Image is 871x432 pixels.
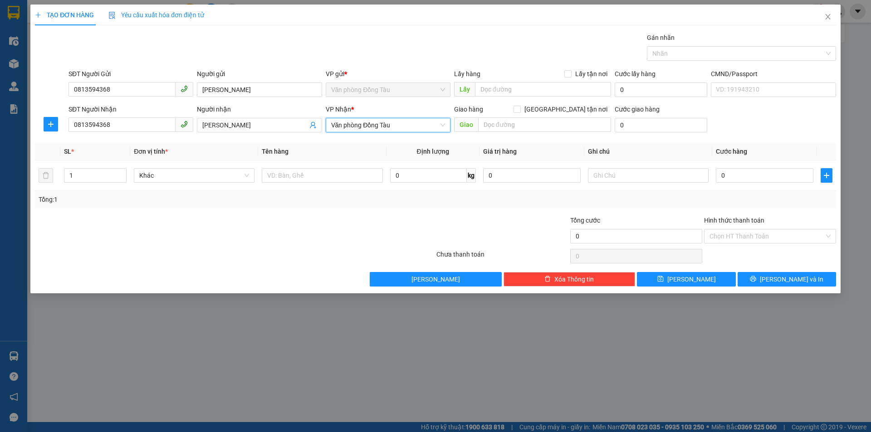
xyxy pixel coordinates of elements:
span: Xóa Thông tin [554,274,594,284]
span: Lấy [454,82,475,97]
span: [PERSON_NAME] và In [760,274,823,284]
h1: DT1208250035 [99,35,157,55]
input: 0 [483,168,581,183]
button: save[PERSON_NAME] [637,272,735,286]
th: Ghi chú [584,143,712,160]
input: Cước lấy hàng [615,83,707,97]
span: [PERSON_NAME] [667,274,716,284]
button: deleteXóa Thông tin [504,272,636,286]
input: Dọc đường [475,82,611,97]
button: printer[PERSON_NAME] và In [738,272,836,286]
span: close [824,13,832,20]
span: Yêu cầu xuất hóa đơn điện tử [108,11,204,19]
span: Giao hàng [454,106,483,113]
span: plus [821,172,832,179]
b: GỬI : Văn phòng Đồng Tàu [11,35,82,80]
input: VD: Bàn, Ghế [262,168,382,183]
span: plus [44,121,58,128]
span: save [657,276,664,283]
span: Giao [454,117,478,132]
label: Hình thức thanh toán [704,217,764,224]
label: Gán nhãn [647,34,675,41]
input: Ghi Chú [588,168,709,183]
div: VP gửi [326,69,450,79]
span: Đơn vị tính [134,148,168,155]
span: SL [64,148,71,155]
span: Định lượng [417,148,449,155]
input: Dọc đường [478,117,611,132]
span: Văn phòng Đồng Tàu [331,118,445,132]
span: phone [181,85,188,92]
button: Close [815,5,841,30]
span: Lấy tận nơi [572,69,611,79]
button: delete [39,168,53,183]
span: Cước hàng [716,148,747,155]
img: icon [108,12,116,19]
div: Người nhận [197,104,322,114]
span: Tên hàng [262,148,289,155]
span: TẠO ĐƠN HÀNG [35,11,94,19]
li: Hotline: 1900888999 [50,3,206,14]
span: [PERSON_NAME] [411,274,460,284]
button: [PERSON_NAME] [370,272,502,286]
div: Người gửi [197,69,322,79]
span: Văn phòng Đồng Tàu [331,83,445,97]
button: plus [821,168,832,183]
label: Cước giao hàng [615,106,660,113]
span: [GEOGRAPHIC_DATA] tận nơi [521,104,611,114]
button: plus [44,117,58,131]
div: SĐT Người Nhận [69,104,193,114]
span: phone [181,121,188,128]
span: VP Nhận [326,106,351,113]
span: Lấy hàng [454,70,480,78]
span: user-add [309,121,317,129]
label: Cước lấy hàng [615,70,656,78]
b: Gửi khách hàng [85,16,170,28]
span: delete [544,276,551,283]
div: Tổng: 1 [39,194,336,204]
span: printer [750,276,756,283]
span: plus [35,12,41,18]
span: Tổng cước [570,217,600,224]
input: Cước giao hàng [615,118,707,132]
span: Khác [139,169,249,182]
span: Giá trị hàng [483,148,517,155]
div: Chưa thanh toán [435,249,569,265]
div: CMND/Passport [711,69,836,79]
div: SĐT Người Gửi [69,69,193,79]
span: kg [467,168,476,183]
